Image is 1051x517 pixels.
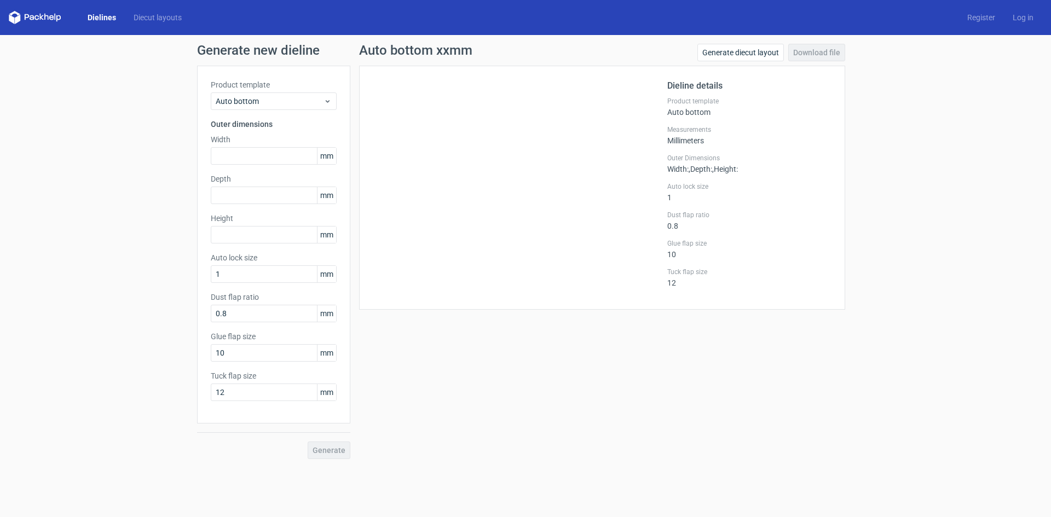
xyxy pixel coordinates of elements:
label: Outer Dimensions [667,154,831,162]
h1: Auto bottom xxmm [359,44,472,57]
label: Height [211,213,337,224]
a: Dielines [79,12,125,23]
label: Tuck flap size [211,370,337,381]
span: mm [317,148,336,164]
label: Glue flap size [667,239,831,248]
div: Auto bottom [667,97,831,117]
span: Auto bottom [216,96,324,107]
div: 0.8 [667,211,831,230]
label: Auto lock size [667,182,831,191]
label: Auto lock size [211,252,337,263]
label: Product template [211,79,337,90]
a: Log in [1004,12,1042,23]
a: Diecut layouts [125,12,190,23]
span: mm [317,305,336,322]
h1: Generate new dieline [197,44,854,57]
a: Generate diecut layout [697,44,784,61]
span: mm [317,266,336,282]
div: 1 [667,182,831,202]
div: Millimeters [667,125,831,145]
span: , Depth : [689,165,712,173]
span: mm [317,384,336,400]
span: mm [317,226,336,243]
label: Dust flap ratio [667,211,831,219]
a: Register [958,12,1004,23]
div: 12 [667,268,831,287]
label: Dust flap ratio [211,292,337,303]
label: Glue flap size [211,331,337,342]
span: , Height : [712,165,738,173]
h3: Outer dimensions [211,119,337,130]
span: Width : [667,165,689,173]
label: Depth [211,173,337,184]
label: Measurements [667,125,831,134]
label: Width [211,134,337,145]
span: mm [317,345,336,361]
div: 10 [667,239,831,259]
span: mm [317,187,336,204]
label: Product template [667,97,831,106]
label: Tuck flap size [667,268,831,276]
h2: Dieline details [667,79,831,92]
